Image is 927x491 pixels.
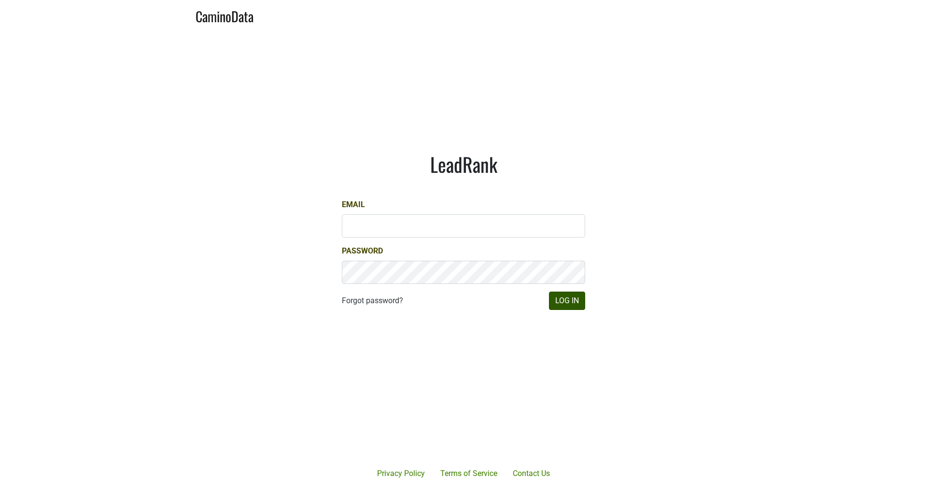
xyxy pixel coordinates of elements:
a: Forgot password? [342,295,403,307]
label: Email [342,199,365,210]
button: Log In [549,292,585,310]
label: Password [342,245,383,257]
a: CaminoData [196,4,253,27]
h1: LeadRank [342,153,585,176]
a: Contact Us [505,464,558,483]
a: Terms of Service [433,464,505,483]
a: Privacy Policy [369,464,433,483]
